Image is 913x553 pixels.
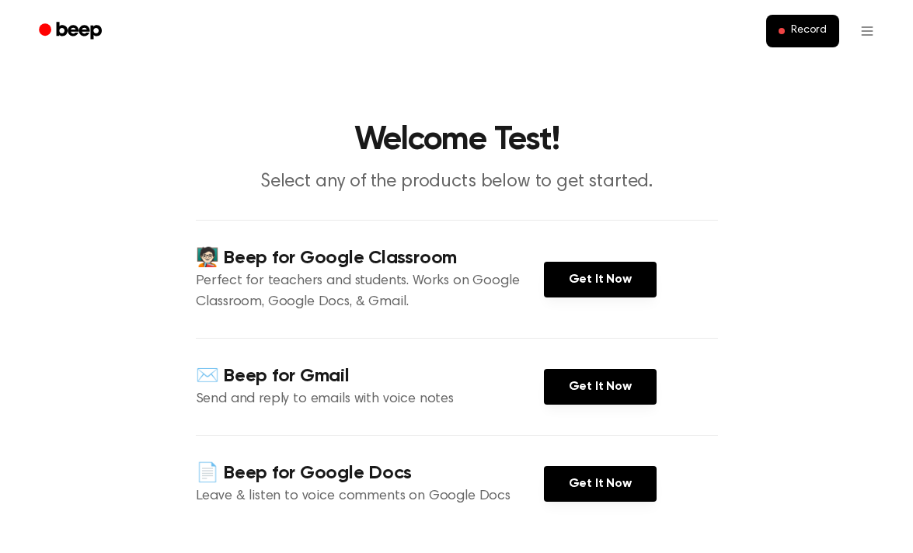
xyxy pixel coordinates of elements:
[28,16,116,47] a: Beep
[766,15,838,47] button: Record
[849,12,886,50] button: Open menu
[196,363,544,389] h4: ✉️ Beep for Gmail
[59,124,855,157] h1: Welcome Test!
[196,245,544,271] h4: 🧑🏻‍🏫 Beep for Google Classroom
[791,24,826,38] span: Record
[196,461,544,486] h4: 📄 Beep for Google Docs
[196,486,544,507] p: Leave & listen to voice comments on Google Docs
[544,466,657,502] a: Get It Now
[196,271,544,313] p: Perfect for teachers and students. Works on Google Classroom, Google Docs, & Gmail.
[544,369,657,405] a: Get It Now
[159,169,755,195] p: Select any of the products below to get started.
[196,389,544,410] p: Send and reply to emails with voice notes
[544,262,657,297] a: Get It Now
